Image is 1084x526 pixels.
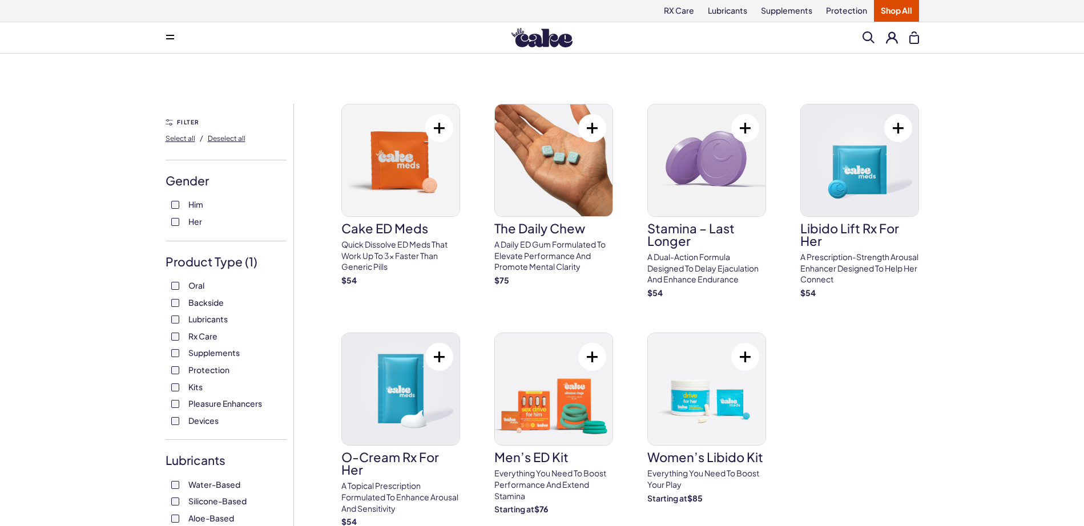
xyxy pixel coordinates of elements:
[648,333,765,445] img: Women’s Libido Kit
[188,493,247,508] span: Silicone-Based
[494,275,509,285] strong: $ 75
[171,333,179,341] input: Rx Care
[188,477,240,492] span: Water-Based
[800,104,919,298] a: Libido Lift Rx For HerLibido Lift Rx For HerA prescription-strength arousal enhancer designed to ...
[208,134,245,143] span: Deselect all
[341,275,357,285] strong: $ 54
[511,28,573,47] img: Hello Cake
[494,222,613,234] h3: The Daily Chew
[494,333,613,515] a: Men’s ED KitMen’s ED KitEverything You need to boost performance and extend StaminaStarting at$76
[188,329,217,343] span: Rx Care
[188,511,234,525] span: Aloe-Based
[171,282,179,290] input: Oral
[200,133,203,143] span: /
[171,383,179,391] input: Kits
[171,349,179,357] input: Supplements
[188,396,262,411] span: Pleasure Enhancers
[495,104,612,216] img: The Daily Chew
[188,278,204,293] span: Oral
[171,366,179,374] input: Protection
[188,197,203,212] span: Him
[800,288,816,298] strong: $ 54
[341,239,460,273] p: Quick dissolve ED Meds that work up to 3x faster than generic pills
[208,129,245,147] button: Deselect all
[171,515,179,523] input: Aloe-Based
[171,299,179,307] input: Backside
[171,201,179,209] input: Him
[494,504,534,514] span: Starting at
[687,493,703,503] strong: $ 85
[647,252,766,285] p: A dual-action formula designed to delay ejaculation and enhance endurance
[647,288,663,298] strong: $ 54
[341,451,460,476] h3: O-Cream Rx for Her
[342,104,460,216] img: Cake ED Meds
[341,480,460,514] p: A topical prescription formulated to enhance arousal and sensitivity
[171,481,179,489] input: Water-Based
[647,222,766,247] h3: Stamina – Last Longer
[648,104,765,216] img: Stamina – Last Longer
[166,129,195,147] button: Select all
[188,311,228,326] span: Lubricants
[494,239,613,273] p: A Daily ED Gum Formulated To Elevate Performance And Promote Mental Clarity
[494,451,613,463] h3: Men’s ED Kit
[166,134,195,143] span: Select all
[647,333,766,504] a: Women’s Libido KitWomen’s Libido KitEverything you need to Boost Your PlayStarting at$85
[647,468,766,490] p: Everything you need to Boost Your Play
[171,497,179,505] input: Silicone-Based
[188,295,224,310] span: Backside
[534,504,548,514] strong: $ 76
[188,362,229,377] span: Protection
[188,214,202,229] span: Her
[342,333,460,445] img: O-Cream Rx for Her
[800,222,919,247] h3: Libido Lift Rx For Her
[171,400,179,408] input: Pleasure Enhancers
[494,468,613,501] p: Everything You need to boost performance and extend Stamina
[188,379,203,394] span: Kits
[188,413,219,428] span: Devices
[171,315,179,323] input: Lubricants
[341,104,460,286] a: Cake ED MedsCake ED MedsQuick dissolve ED Meds that work up to 3x faster than generic pills$54
[171,218,179,226] input: Her
[800,252,919,285] p: A prescription-strength arousal enhancer designed to help her connect
[647,493,687,503] span: Starting at
[494,104,613,286] a: The Daily ChewThe Daily ChewA Daily ED Gum Formulated To Elevate Performance And Promote Mental C...
[495,333,612,445] img: Men’s ED Kit
[647,451,766,463] h3: Women’s Libido Kit
[341,222,460,234] h3: Cake ED Meds
[801,104,918,216] img: Libido Lift Rx For Her
[647,104,766,298] a: Stamina – Last LongerStamina – Last LongerA dual-action formula designed to delay ejaculation and...
[188,345,240,360] span: Supplements
[171,417,179,425] input: Devices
